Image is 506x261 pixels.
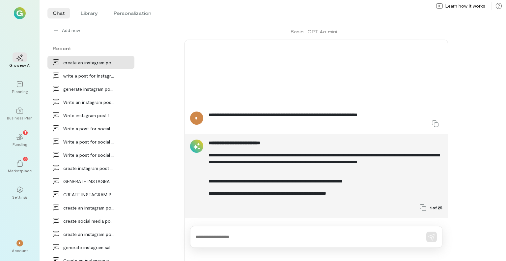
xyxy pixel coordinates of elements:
div: create social media post highlighting Bunny flora… [63,217,115,224]
div: Marketplace [8,168,32,173]
span: 3 [24,156,27,162]
a: Business Plan [8,102,32,126]
a: Growegy AI [8,49,32,73]
div: write a post for instagram recapping weekend vend… [63,72,115,79]
div: generate instagram sales post for Dog owner for S… [63,244,115,251]
div: create an instagram post asking followers what th… [63,59,115,66]
div: Account [12,248,28,253]
div: generate instagram post to launch [DATE] colle… [63,85,115,92]
span: 1 of 25 [430,205,442,210]
li: Library [75,8,103,18]
div: Recent [47,45,134,52]
div: Growegy AI [9,62,31,68]
div: Write an instagram post for Dog lover about first… [63,99,115,106]
li: Personalization [108,8,156,18]
div: CREATE INSTAGRAM POST FOR Dog owner ANNOUNCING SP… [63,191,115,198]
div: Settings [12,194,28,200]
div: Business Plan [7,115,33,120]
div: Funding [13,142,27,147]
div: *Account [8,235,32,258]
span: 7 [24,129,27,135]
a: Settings [8,181,32,205]
span: Learn how it works [445,3,485,9]
div: Write instagram post to get Dog owner excited abo… [63,112,115,119]
a: Marketplace [8,155,32,179]
span: Add new [62,27,129,34]
div: create an instagram post saying happy [DATE] and… [63,204,115,211]
li: Chat [47,8,70,18]
div: create an instagram post after Re-Leashed (Patent… [63,231,115,238]
div: Write a post for social media to generate interes… [63,138,115,145]
div: GENERATE INSTAGRAM POST THANKING FOR SMALL BUSINE… [63,178,115,185]
div: Write a post for social media to generate interes… [63,125,115,132]
a: Funding [8,128,32,152]
div: create instagram post detailing our first vendor… [63,165,115,172]
div: Planning [12,89,28,94]
div: Write a post for social media to generate interes… [63,151,115,158]
a: Planning [8,76,32,99]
